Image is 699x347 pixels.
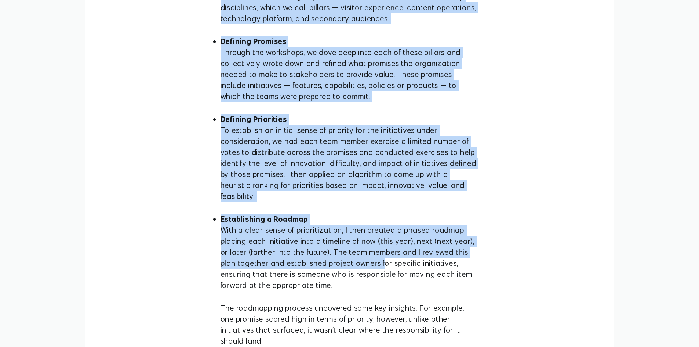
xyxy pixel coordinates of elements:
strong: Defining Priorities [221,114,479,125]
p: The roadmapping process uncovered some key insights. For example, one promise scored high in term... [221,303,479,347]
p: With a clear sense of prioritization, I then created a phased roadmap, placing each initiative in... [221,214,479,291]
strong: Establishing a Roadmap [221,214,479,225]
p: Through the workshops, we dove deep into each of these pillars and collectively wrote down and re... [221,36,479,102]
p: To establish an initial sense of priority for the initiatives under consideration, we had each te... [221,114,479,202]
strong: Defining Promises [221,36,479,47]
